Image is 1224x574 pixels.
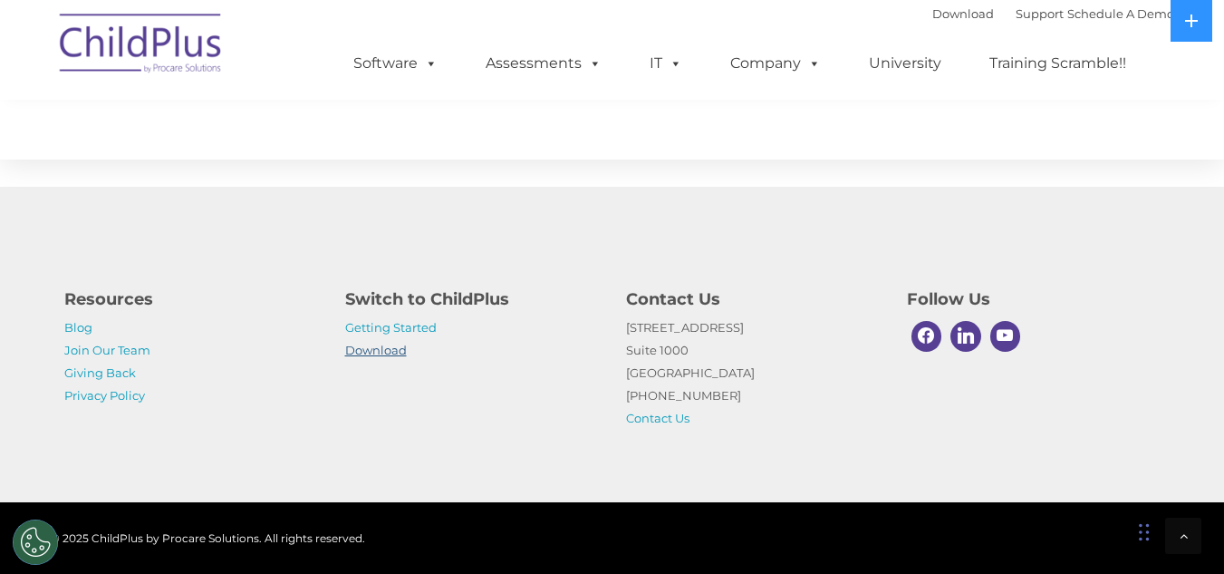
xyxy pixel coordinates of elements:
a: University [851,45,959,82]
a: Contact Us [626,411,689,425]
p: [STREET_ADDRESS] Suite 1000 [GEOGRAPHIC_DATA] [PHONE_NUMBER] [626,316,880,430]
a: Getting Started [345,320,437,335]
a: Download [932,6,994,21]
a: Blog [64,320,92,335]
a: Join Our Team [64,343,150,357]
a: Training Scramble!! [971,45,1144,82]
a: Schedule A Demo [1067,6,1174,21]
a: Linkedin [946,316,986,356]
h4: Follow Us [907,287,1161,312]
a: Facebook [907,316,947,356]
button: Cookies Settings [13,520,58,565]
a: Privacy Policy [64,388,145,403]
iframe: Chat Widget [1133,487,1224,574]
a: Support [1016,6,1064,21]
a: Giving Back [64,365,136,380]
a: Company [712,45,839,82]
a: Assessments [467,45,620,82]
h4: Resources [64,287,318,312]
a: Software [335,45,456,82]
img: ChildPlus by Procare Solutions [51,1,232,92]
h4: Contact Us [626,287,880,312]
a: Youtube [986,316,1026,356]
font: | [932,6,1174,21]
div: Drag [1139,505,1150,559]
h4: Switch to ChildPlus [345,287,599,312]
a: Download [345,343,407,357]
span: © 2025 ChildPlus by Procare Solutions. All rights reserved. [51,531,365,545]
a: IT [631,45,700,82]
